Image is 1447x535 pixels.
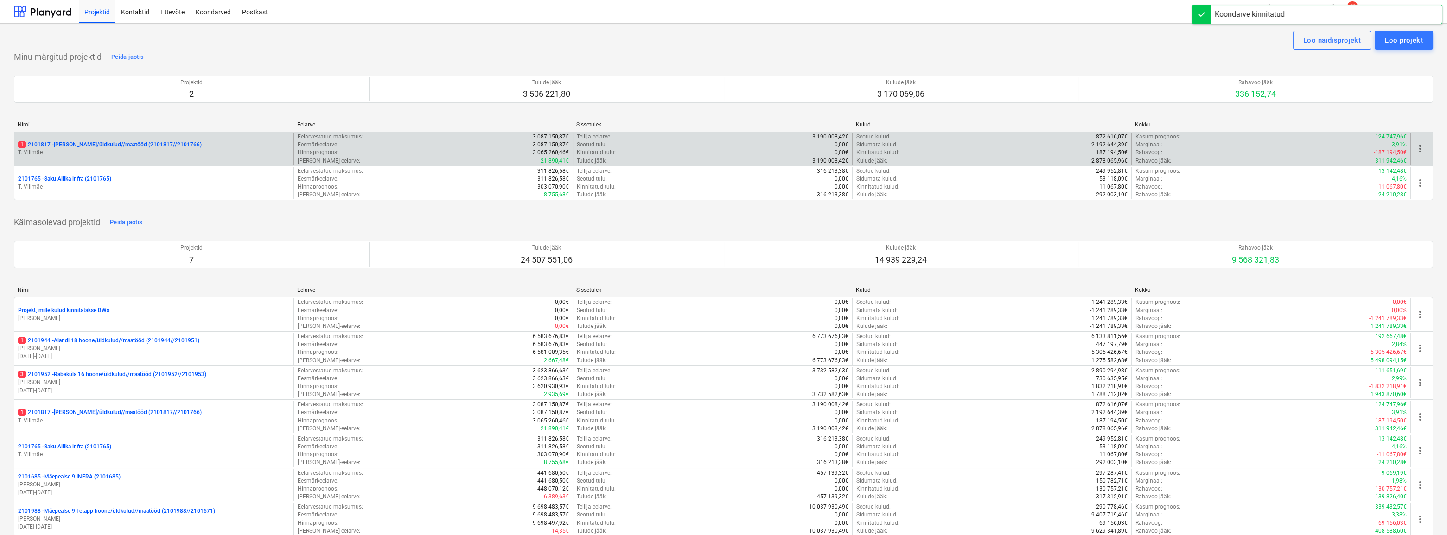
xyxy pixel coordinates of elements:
[14,217,100,228] p: Käimasolevad projektid
[1091,367,1128,375] p: 2 890 294,98€
[18,371,206,378] p: 2101952 - Rabaküla 16 hoone/üldkulud//maatööd (2101952//2101953)
[555,298,569,306] p: 0,00€
[1375,133,1407,141] p: 124 747,96€
[1135,287,1407,293] div: Kokku
[18,141,290,157] div: 12101817 -[PERSON_NAME]/üldkulud//maatööd (2101817//2101766)T. Villmäe
[18,141,26,148] span: 1
[577,333,612,340] p: Tellija eelarve :
[856,375,898,383] p: Sidumata kulud :
[18,451,290,459] p: T. Villmäe
[18,443,290,459] div: 2101765 -Saku Allika infra (2101765)T. Villmäe
[1415,143,1426,154] span: more_vert
[523,88,570,100] p: 3 506 221,80
[835,307,848,315] p: 0,00€
[298,307,338,315] p: Eesmärkeelarve :
[537,435,569,443] p: 311 826,58€
[109,50,146,64] button: Peida jaotis
[180,88,203,100] p: 2
[14,51,102,63] p: Minu märgitud projektid
[1393,298,1407,306] p: 0,00€
[533,383,569,390] p: 3 620 930,93€
[835,409,848,416] p: 0,00€
[856,307,898,315] p: Sidumata kulud :
[877,79,924,87] p: Kulude jääk
[1099,175,1128,183] p: 53 118,09€
[18,473,290,497] div: 2101685 -Mäepealse 9 INFRA (2101685)[PERSON_NAME][DATE]-[DATE]
[1091,141,1128,149] p: 2 192 644,39€
[1135,322,1171,330] p: Rahavoo jääk :
[577,322,607,330] p: Tulude jääk :
[298,322,360,330] p: [PERSON_NAME]-eelarve :
[835,443,848,451] p: 0,00€
[298,149,338,157] p: Hinnaprognoos :
[555,322,569,330] p: 0,00€
[1135,443,1162,451] p: Marginaal :
[1135,175,1162,183] p: Marginaal :
[555,307,569,315] p: 0,00€
[1293,31,1371,50] button: Loo näidisprojekt
[18,409,26,416] span: 1
[1232,254,1279,265] p: 9 568 321,83
[577,367,612,375] p: Tellija eelarve :
[1091,298,1128,306] p: 1 241 289,33€
[1375,367,1407,375] p: 111 651,69€
[18,175,111,183] p: 2101765 - Saku Allika infra (2101765)
[298,435,363,443] p: Eelarvestatud maksumus :
[521,244,573,252] p: Tulude jääk
[1096,149,1128,157] p: 187 194,50€
[835,383,848,390] p: 0,00€
[856,141,898,149] p: Sidumata kulud :
[1135,149,1162,157] p: Rahavoog :
[1091,315,1128,322] p: 1 241 789,33€
[18,515,290,523] p: [PERSON_NAME]
[1374,417,1407,425] p: -187 194,50€
[1135,315,1162,322] p: Rahavoog :
[1091,409,1128,416] p: 2 192 644,39€
[835,141,848,149] p: 0,00€
[1392,307,1407,315] p: 0,00%
[555,315,569,322] p: 0,00€
[1415,377,1426,388] span: more_vert
[18,481,290,489] p: [PERSON_NAME]
[298,167,363,175] p: Eelarvestatud maksumus :
[18,337,26,344] span: 1
[835,375,848,383] p: 0,00€
[577,417,616,425] p: Kinnitatud tulu :
[1135,409,1162,416] p: Marginaal :
[1385,34,1423,46] div: Loo projekt
[1378,435,1407,443] p: 13 142,48€
[1135,357,1171,365] p: Rahavoo jääk :
[1096,191,1128,199] p: 292 003,10€
[1135,390,1171,398] p: Rahavoo jääk :
[1392,443,1407,451] p: 4,16%
[1415,177,1426,189] span: more_vert
[577,443,607,451] p: Seotud tulu :
[577,183,616,191] p: Kinnitatud tulu :
[1096,435,1128,443] p: 249 952,81€
[577,383,616,390] p: Kinnitatud tulu :
[537,175,569,183] p: 311 826,58€
[18,473,121,481] p: 2101685 - Mäepealse 9 INFRA (2101685)
[18,149,290,157] p: T. Villmäe
[835,322,848,330] p: 0,00€
[533,340,569,348] p: 6 583 676,83€
[877,88,924,100] p: 3 170 069,06
[1091,425,1128,433] p: 2 878 065,96€
[298,451,338,459] p: Hinnaprognoos :
[856,149,899,157] p: Kinnitatud kulud :
[1099,443,1128,451] p: 53 118,09€
[856,401,891,409] p: Seotud kulud :
[1135,340,1162,348] p: Marginaal :
[577,401,612,409] p: Tellija eelarve :
[835,315,848,322] p: 0,00€
[856,191,887,199] p: Kulude jääk :
[1090,307,1128,315] p: -1 241 289,33€
[1135,191,1171,199] p: Rahavoo jääk :
[298,417,338,425] p: Hinnaprognoos :
[577,167,612,175] p: Tellija eelarve :
[856,367,891,375] p: Seotud kulud :
[856,121,1128,128] div: Kulud
[856,390,887,398] p: Kulude jääk :
[18,489,290,497] p: [DATE] - [DATE]
[856,315,899,322] p: Kinnitatud kulud :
